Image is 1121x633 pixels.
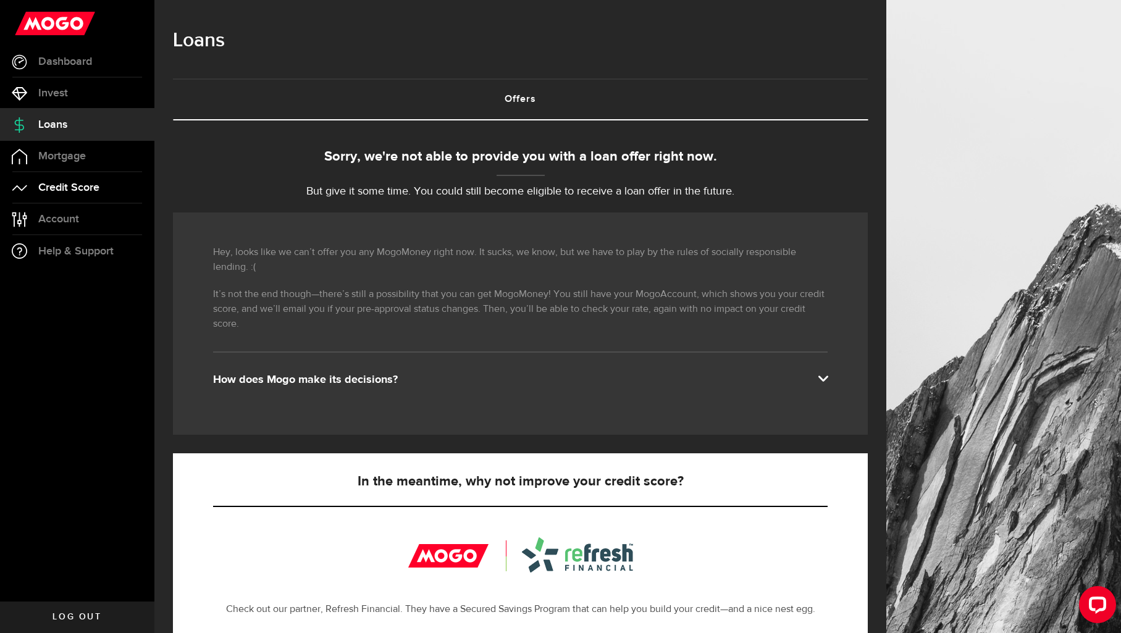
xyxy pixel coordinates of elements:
[213,287,828,332] p: It’s not the end though—there’s still a possibility that you can get MogoMoney! You still have yo...
[38,88,68,99] span: Invest
[1069,581,1121,633] iframe: LiveChat chat widget
[173,78,868,120] ul: Tabs Navigation
[173,25,868,57] h1: Loans
[38,151,86,162] span: Mortgage
[38,56,92,67] span: Dashboard
[213,602,828,617] p: Check out our partner, Refresh Financial. They have a Secured Savings Program that can help you b...
[38,214,79,225] span: Account
[173,147,868,167] div: Sorry, we're not able to provide you with a loan offer right now.
[173,80,868,119] a: Offers
[38,119,67,130] span: Loans
[38,182,99,193] span: Credit Score
[213,245,828,275] p: Hey, looks like we can’t offer you any MogoMoney right now. It sucks, we know, but we have to pla...
[52,613,101,621] span: Log out
[213,474,828,489] h5: In the meantime, why not improve your credit score?
[213,372,828,387] div: How does Mogo make its decisions?
[38,246,114,257] span: Help & Support
[173,183,868,200] p: But give it some time. You could still become eligible to receive a loan offer in the future.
